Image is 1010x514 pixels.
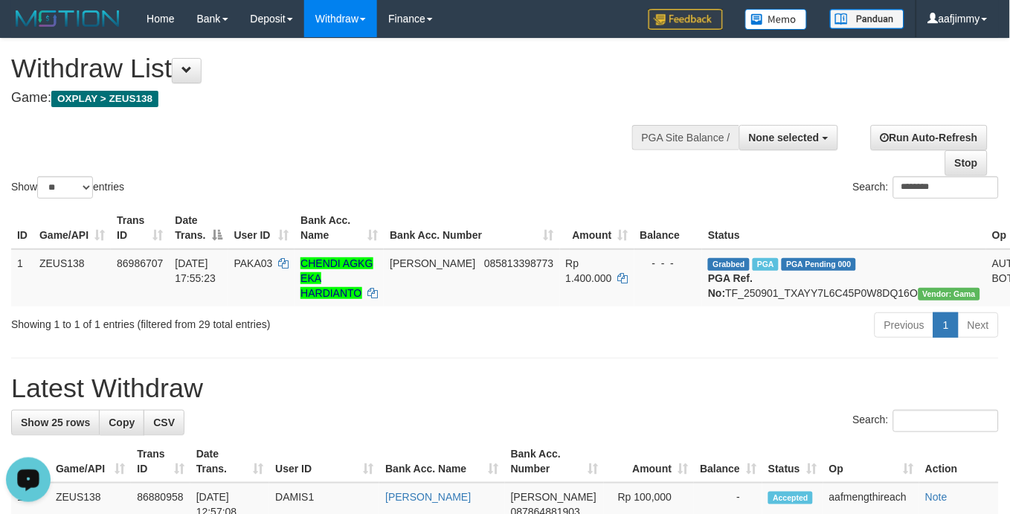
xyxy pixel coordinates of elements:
th: Balance [634,207,703,249]
th: User ID: activate to sort column ascending [228,207,295,249]
span: [PERSON_NAME] [390,257,475,269]
span: [DATE] 17:55:23 [175,257,216,284]
span: PGA Pending [782,258,856,271]
th: Status [702,207,986,249]
div: PGA Site Balance / [632,125,739,150]
input: Search: [893,176,999,199]
span: Copy 085813398773 to clipboard [484,257,553,269]
th: Bank Acc. Name: activate to sort column ascending [295,207,384,249]
th: Trans ID: activate to sort column ascending [111,207,169,249]
span: [PERSON_NAME] [511,491,596,503]
a: 1 [933,312,959,338]
td: TF_250901_TXAYY7L6C45P0W8DQ16O [702,249,986,306]
label: Search: [853,176,999,199]
a: Run Auto-Refresh [871,125,988,150]
th: ID: activate to sort column descending [11,440,50,483]
th: Bank Acc. Number: activate to sort column ascending [384,207,559,249]
th: Date Trans.: activate to sort column descending [169,207,228,249]
label: Show entries [11,176,124,199]
th: Game/API: activate to sort column ascending [33,207,111,249]
a: Note [925,491,948,503]
span: CSV [153,417,175,428]
a: [PERSON_NAME] [385,491,471,503]
h1: Withdraw List [11,54,658,83]
button: Open LiveChat chat widget [6,6,51,51]
span: PAKA03 [234,257,273,269]
b: PGA Ref. No: [708,272,753,299]
th: Date Trans.: activate to sort column ascending [190,440,269,483]
a: Show 25 rows [11,410,100,435]
a: CSV [144,410,184,435]
button: None selected [739,125,838,150]
a: Copy [99,410,144,435]
span: Accepted [768,492,813,504]
th: Amount: activate to sort column ascending [604,440,694,483]
span: Rp 1.400.000 [566,257,612,284]
td: 1 [11,249,33,306]
th: ID [11,207,33,249]
span: Show 25 rows [21,417,90,428]
img: Feedback.jpg [649,9,723,30]
th: Balance: activate to sort column ascending [694,440,762,483]
span: Vendor URL: https://trx31.1velocity.biz [919,288,981,301]
a: Previous [875,312,934,338]
td: ZEUS138 [33,249,111,306]
th: Amount: activate to sort column ascending [560,207,634,249]
img: MOTION_logo.png [11,7,124,30]
span: Copy [109,417,135,428]
th: Status: activate to sort column ascending [762,440,823,483]
a: Next [958,312,999,338]
th: Trans ID: activate to sort column ascending [131,440,190,483]
img: panduan.png [830,9,904,29]
th: User ID: activate to sort column ascending [269,440,379,483]
a: Stop [945,150,988,176]
span: OXPLAY > ZEUS138 [51,91,158,107]
span: Marked by aafsreyleap [753,258,779,271]
h4: Game: [11,91,658,106]
span: None selected [749,132,820,144]
select: Showentries [37,176,93,199]
div: Showing 1 to 1 of 1 entries (filtered from 29 total entries) [11,311,410,332]
input: Search: [893,410,999,432]
th: Bank Acc. Name: activate to sort column ascending [379,440,505,483]
th: Bank Acc. Number: activate to sort column ascending [505,440,604,483]
th: Game/API: activate to sort column ascending [50,440,131,483]
h1: Latest Withdraw [11,373,999,403]
img: Button%20Memo.svg [745,9,808,30]
label: Search: [853,410,999,432]
th: Op: activate to sort column ascending [823,440,919,483]
th: Action [919,440,999,483]
a: CHENDI AGKG EKA HARDIANTO [300,257,373,299]
div: - - - [640,256,697,271]
span: Grabbed [708,258,750,271]
span: 86986707 [117,257,163,269]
